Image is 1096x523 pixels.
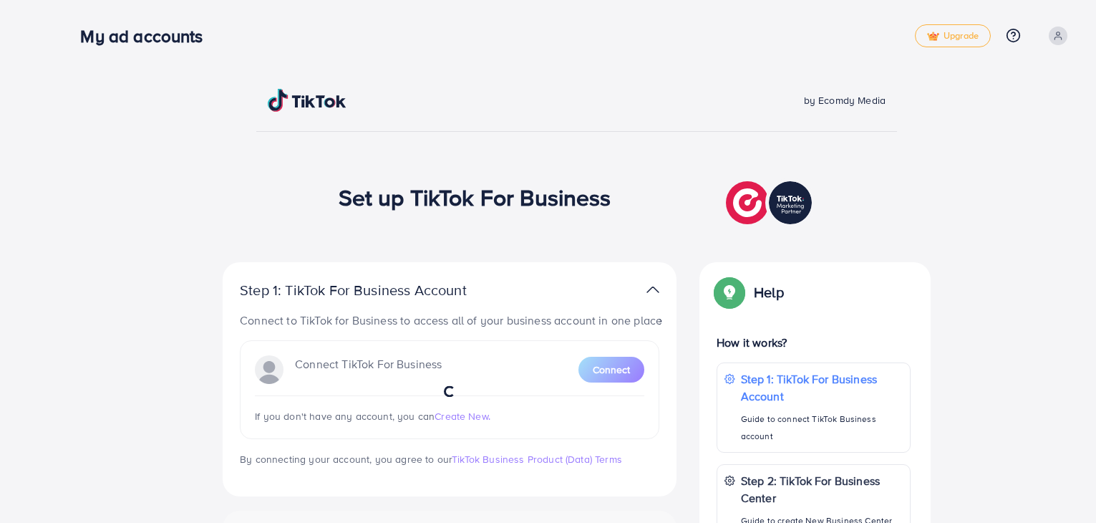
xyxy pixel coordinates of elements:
[804,93,886,107] span: by Ecomdy Media
[741,472,903,507] p: Step 2: TikTok For Business Center
[726,178,815,228] img: TikTok partner
[927,31,979,42] span: Upgrade
[741,411,903,445] p: Guide to connect TikTok Business account
[741,370,903,405] p: Step 1: TikTok For Business Account
[339,183,611,211] h1: Set up TikTok For Business
[927,32,939,42] img: tick
[646,279,659,300] img: TikTok partner
[240,282,512,299] p: Step 1: TikTok For Business Account
[268,89,346,112] img: TikTok
[80,26,214,47] h3: My ad accounts
[717,334,911,351] p: How it works?
[915,24,991,47] a: tickUpgrade
[754,284,784,301] p: Help
[717,279,742,305] img: Popup guide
